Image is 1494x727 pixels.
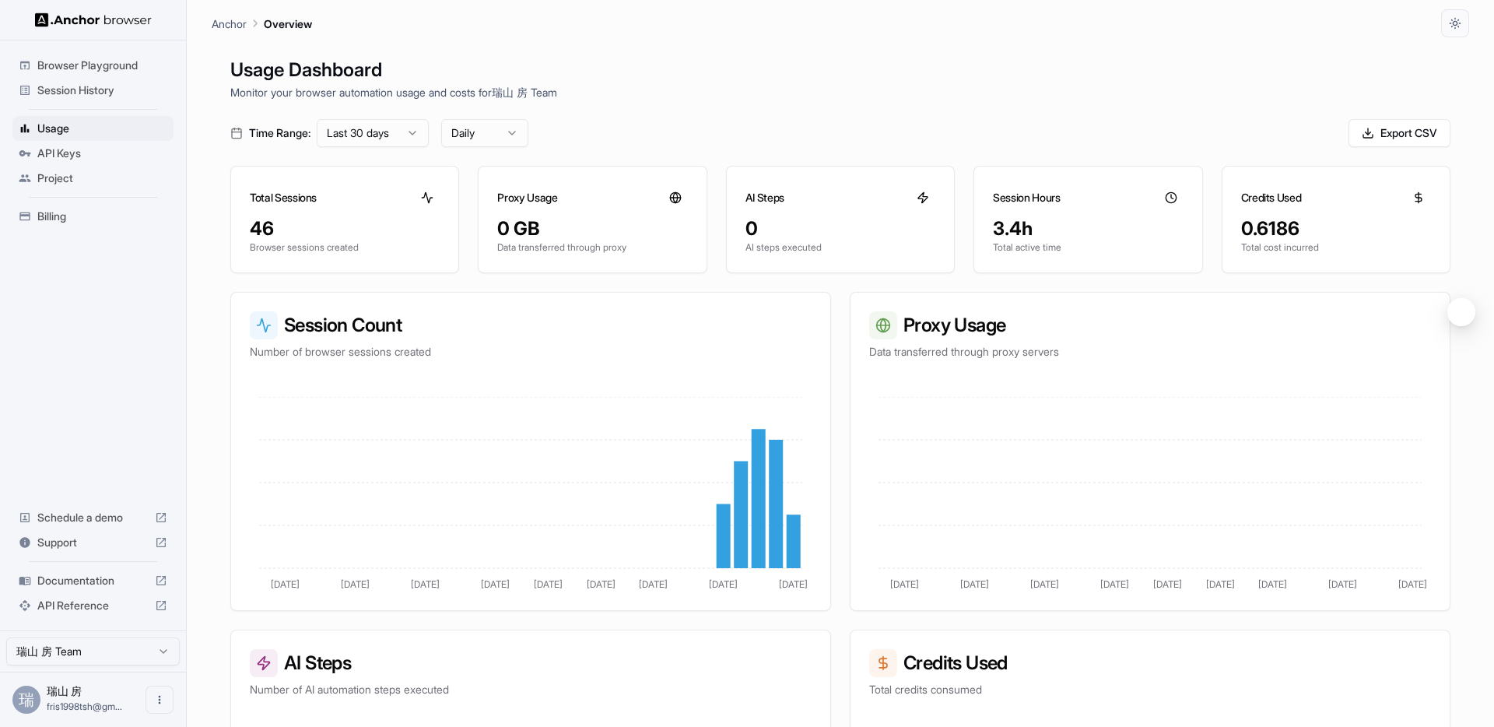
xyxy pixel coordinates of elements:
[341,578,370,590] tspan: [DATE]
[47,684,82,697] span: 瑞山 房
[1258,578,1287,590] tspan: [DATE]
[37,83,167,98] span: Session History
[1206,578,1235,590] tspan: [DATE]
[250,682,812,697] p: Number of AI automation steps executed
[993,190,1060,205] h3: Session Hours
[37,573,149,588] span: Documentation
[47,701,122,712] span: fris1998tsh@gmail.com
[1348,119,1450,147] button: Export CSV
[587,578,615,590] tspan: [DATE]
[250,241,440,254] p: Browser sessions created
[250,344,812,360] p: Number of browser sessions created
[35,12,152,27] img: Anchor Logo
[250,311,812,339] h3: Session Count
[869,311,1431,339] h3: Proxy Usage
[12,530,174,555] div: Support
[779,578,808,590] tspan: [DATE]
[37,535,149,550] span: Support
[212,15,312,32] nav: breadcrumb
[12,141,174,166] div: API Keys
[534,578,563,590] tspan: [DATE]
[271,578,300,590] tspan: [DATE]
[12,204,174,229] div: Billing
[230,84,1450,100] p: Monitor your browser automation usage and costs for 瑞山 房 Team
[12,593,174,618] div: API Reference
[37,170,167,186] span: Project
[745,216,935,241] div: 0
[639,578,668,590] tspan: [DATE]
[869,682,1431,697] p: Total credits consumed
[37,58,167,73] span: Browser Playground
[12,116,174,141] div: Usage
[497,190,557,205] h3: Proxy Usage
[1030,578,1059,590] tspan: [DATE]
[993,216,1183,241] div: 3.4h
[1241,241,1431,254] p: Total cost incurred
[12,53,174,78] div: Browser Playground
[869,649,1431,677] h3: Credits Used
[497,241,687,254] p: Data transferred through proxy
[250,190,317,205] h3: Total Sessions
[1398,578,1427,590] tspan: [DATE]
[960,578,989,590] tspan: [DATE]
[249,125,310,141] span: Time Range:
[12,686,40,714] div: 瑞
[1241,190,1302,205] h3: Credits Used
[411,578,440,590] tspan: [DATE]
[212,16,247,32] p: Anchor
[230,56,1450,84] h1: Usage Dashboard
[497,216,687,241] div: 0 GB
[12,166,174,191] div: Project
[745,241,935,254] p: AI steps executed
[481,578,510,590] tspan: [DATE]
[250,216,440,241] div: 46
[993,241,1183,254] p: Total active time
[37,146,167,161] span: API Keys
[869,344,1431,360] p: Data transferred through proxy servers
[12,78,174,103] div: Session History
[1100,578,1129,590] tspan: [DATE]
[1153,578,1182,590] tspan: [DATE]
[37,510,149,525] span: Schedule a demo
[37,121,167,136] span: Usage
[12,568,174,593] div: Documentation
[264,16,312,32] p: Overview
[745,190,784,205] h3: AI Steps
[12,505,174,530] div: Schedule a demo
[250,649,812,677] h3: AI Steps
[709,578,738,590] tspan: [DATE]
[1328,578,1357,590] tspan: [DATE]
[890,578,919,590] tspan: [DATE]
[146,686,174,714] button: Open menu
[1241,216,1431,241] div: 0.6186
[37,598,149,613] span: API Reference
[37,209,167,224] span: Billing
